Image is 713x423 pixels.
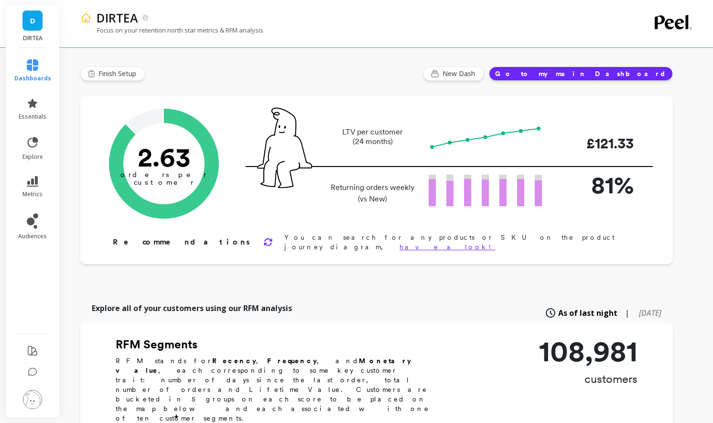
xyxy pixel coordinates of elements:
[328,127,417,146] p: LTV per customer (24 months)
[489,67,673,81] button: Go to my main Dashboard
[639,308,661,318] span: [DATE]
[120,170,207,179] tspan: orders per
[400,243,495,251] a: have a look!
[92,302,292,314] p: Explore all of your customers using our RFM analysis
[558,307,617,319] span: As of last night
[23,390,42,409] img: profile picture
[116,337,441,352] h2: RFM Segments
[113,236,252,248] p: Recommendations
[138,141,191,173] text: 2.63
[423,67,484,81] button: New Dash
[539,337,637,366] p: 108,981
[80,26,263,34] p: Focus on your retention north star metrics & RFM analysis
[539,371,637,387] p: customers
[267,357,317,365] b: Frequency
[257,108,312,188] img: pal seatted on line
[15,34,50,42] p: DIRTEA
[98,69,139,78] span: Finish Setup
[328,182,417,205] p: Returning orders weekly (vs New)
[19,113,46,121] span: essentials
[284,233,642,252] p: You can search for any products or SKU on the product journey diagram,
[97,10,138,26] p: DIRTEA
[116,356,441,423] p: RFM stands for , , and , each corresponding to some key customer trait: number of days since the ...
[557,133,634,154] p: £121.33
[212,357,256,365] b: Recency
[625,307,629,319] span: |
[557,167,634,203] p: 81%
[80,12,92,23] img: header icon
[14,75,51,82] span: dashboards
[443,69,478,78] span: New Dash
[30,15,35,26] span: D
[134,178,194,187] tspan: customer
[80,67,145,81] button: Finish Setup
[18,233,47,240] span: audiences
[22,190,43,198] span: metrics
[22,153,43,161] span: explore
